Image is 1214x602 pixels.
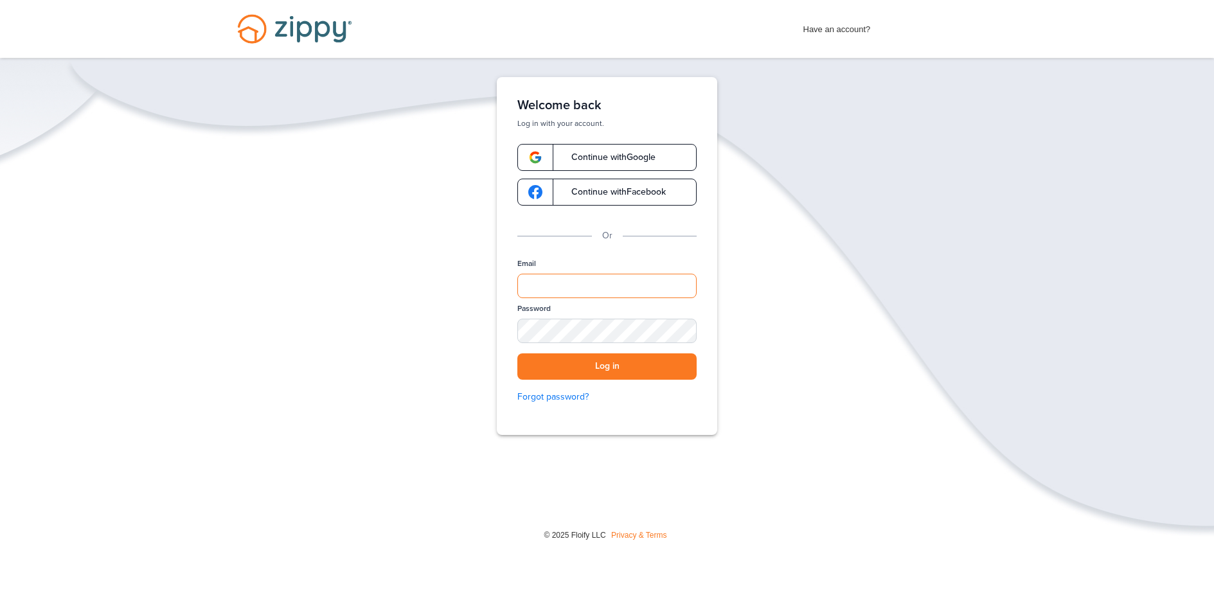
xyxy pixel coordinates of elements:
[558,188,666,197] span: Continue with Facebook
[803,16,871,37] span: Have an account?
[517,274,697,298] input: Email
[517,303,551,314] label: Password
[558,153,656,162] span: Continue with Google
[517,179,697,206] a: google-logoContinue withFacebook
[517,98,697,113] h1: Welcome back
[517,258,536,269] label: Email
[517,144,697,171] a: google-logoContinue withGoogle
[517,353,697,380] button: Log in
[528,185,542,199] img: google-logo
[517,390,697,404] a: Forgot password?
[544,531,605,540] span: © 2025 Floify LLC
[611,531,666,540] a: Privacy & Terms
[517,319,697,343] input: Password
[528,150,542,164] img: google-logo
[602,229,612,243] p: Or
[517,118,697,128] p: Log in with your account.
